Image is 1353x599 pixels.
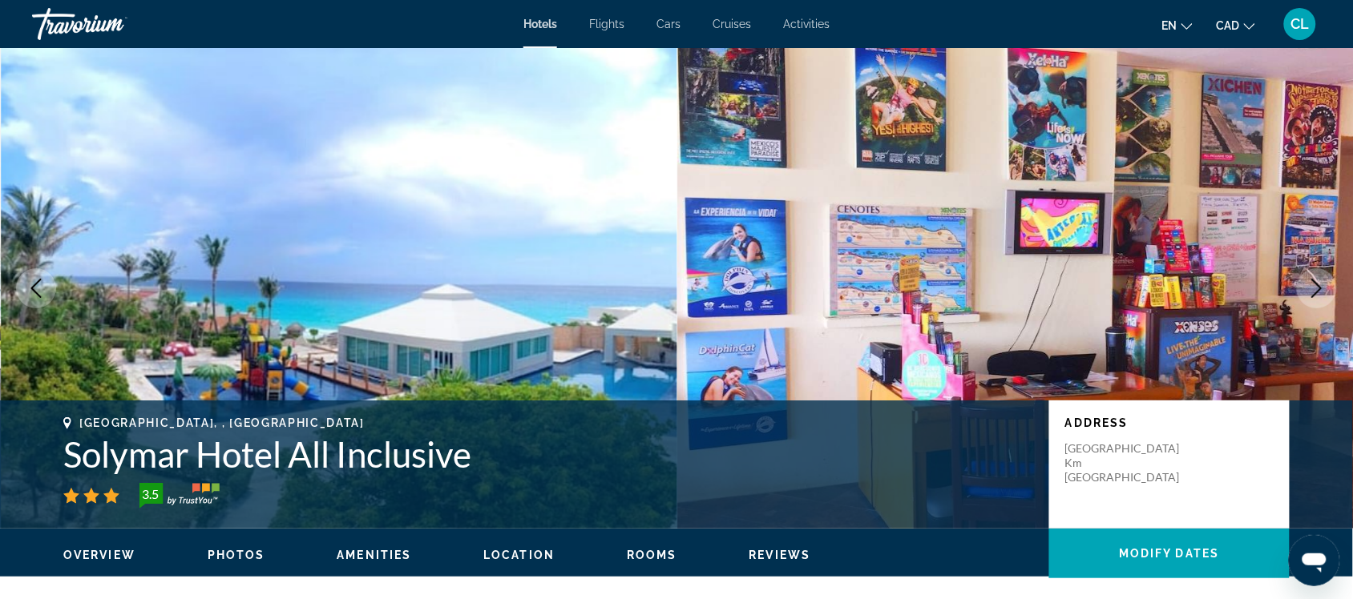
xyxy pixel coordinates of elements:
[713,18,751,30] a: Cruises
[208,549,265,561] span: Photos
[1217,19,1240,32] span: CAD
[63,548,135,562] button: Overview
[749,549,811,561] span: Reviews
[1049,529,1290,578] button: Modify Dates
[1162,14,1193,37] button: Change language
[1217,14,1255,37] button: Change currency
[1291,16,1310,32] span: CL
[483,549,555,561] span: Location
[1297,268,1337,308] button: Next image
[589,18,624,30] a: Flights
[1119,547,1219,560] span: Modify Dates
[79,416,365,429] span: [GEOGRAPHIC_DATA], , [GEOGRAPHIC_DATA]
[1162,19,1177,32] span: en
[1289,535,1340,586] iframe: Bouton de lancement de la fenêtre de messagerie
[523,18,557,30] a: Hotels
[1279,7,1321,41] button: User Menu
[656,18,681,30] a: Cars
[135,484,167,504] div: 3.5
[1065,441,1193,484] p: [GEOGRAPHIC_DATA] Km [GEOGRAPHIC_DATA]
[483,548,555,562] button: Location
[1065,416,1274,429] p: Address
[627,549,677,561] span: Rooms
[32,3,192,45] a: Travorium
[337,549,411,561] span: Amenities
[783,18,830,30] a: Activities
[139,483,220,509] img: TrustYou guest rating badge
[63,433,1033,475] h1: Solymar Hotel All Inclusive
[208,548,265,562] button: Photos
[749,548,811,562] button: Reviews
[337,548,411,562] button: Amenities
[16,268,56,308] button: Previous image
[63,549,135,561] span: Overview
[627,548,677,562] button: Rooms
